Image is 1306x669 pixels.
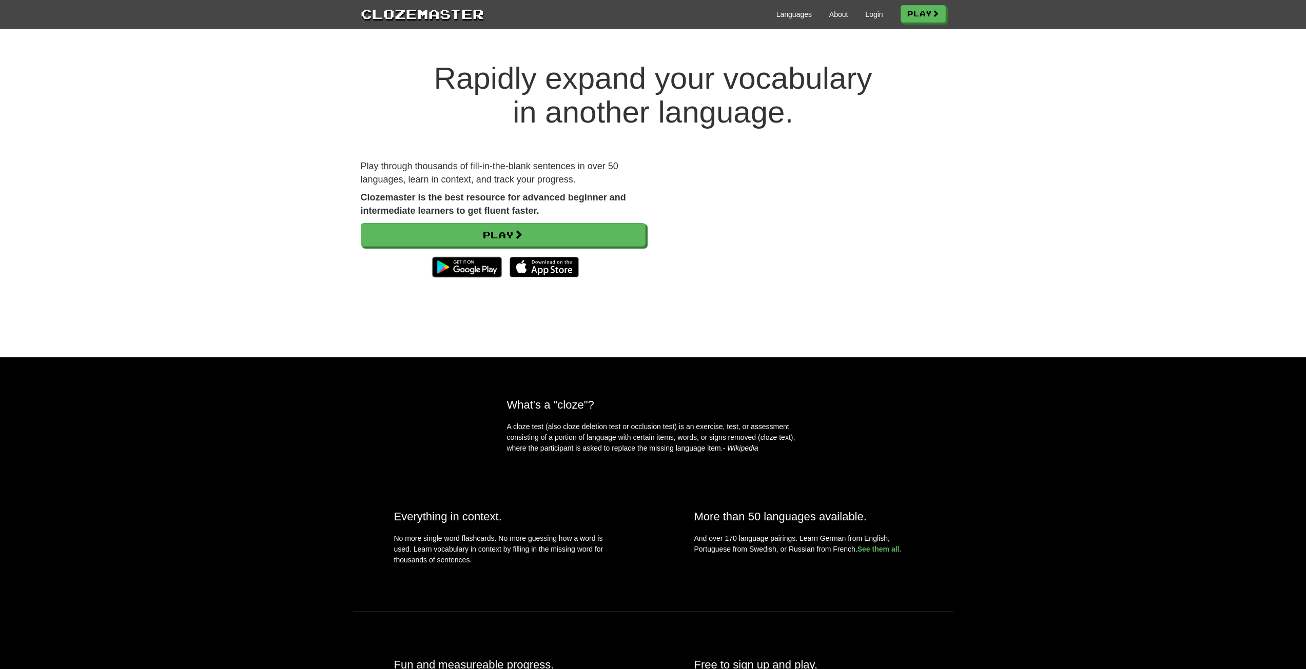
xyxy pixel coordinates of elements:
[829,9,848,19] a: About
[857,545,902,553] a: See them all.
[507,398,800,411] h2: What's a "cloze"?
[694,533,912,555] p: And over 170 language pairings. Learn German from English, Portuguese from Swedish, or Russian fr...
[394,533,612,571] p: No more single word flashcards. No more guessing how a word is used. Learn vocabulary in context ...
[361,4,484,23] a: Clozemaster
[427,252,506,282] img: Get it on Google Play
[694,510,912,523] h2: More than 50 languages available.
[361,223,646,247] a: Play
[361,160,646,186] p: Play through thousands of fill-in-the-blank sentences in over 50 languages, learn in context, and...
[865,9,883,19] a: Login
[507,421,800,454] p: A cloze test (also cloze deletion test or occlusion test) is an exercise, test, or assessment con...
[361,192,626,216] strong: Clozemaster is the best resource for advanced beginner and intermediate learners to get fluent fa...
[901,5,946,23] a: Play
[723,444,758,452] em: - Wikipedia
[510,257,579,277] img: Download_on_the_App_Store_Badge_US-UK_135x40-25178aeef6eb6b83b96f5f2d004eda3bffbb37122de64afbaef7...
[394,510,612,523] h2: Everything in context.
[776,9,812,19] a: Languages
